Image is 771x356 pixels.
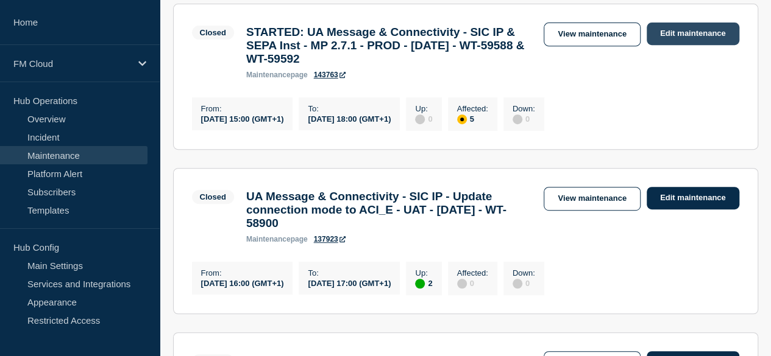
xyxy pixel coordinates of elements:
[415,277,432,288] div: 2
[246,71,308,79] p: page
[513,279,522,288] div: disabled
[201,268,284,277] p: From :
[201,104,284,113] p: From :
[200,28,226,37] div: Closed
[13,58,130,69] p: FM Cloud
[647,187,739,209] a: Edit maintenance
[513,277,535,288] div: 0
[308,277,391,288] div: [DATE] 17:00 (GMT+1)
[200,192,226,201] div: Closed
[544,23,640,46] a: View maintenance
[415,113,432,124] div: 0
[647,23,739,45] a: Edit maintenance
[457,114,467,124] div: affected
[201,277,284,288] div: [DATE] 16:00 (GMT+1)
[246,190,532,230] h3: UA Message & Connectivity - SIC IP - Update connection mode to ACI_E - UAT - [DATE] - WT-58900
[308,113,391,124] div: [DATE] 18:00 (GMT+1)
[457,279,467,288] div: disabled
[544,187,640,211] a: View maintenance
[457,277,488,288] div: 0
[457,113,488,124] div: 5
[246,71,291,79] span: maintenance
[457,104,488,113] p: Affected :
[246,235,308,243] p: page
[457,268,488,277] p: Affected :
[308,268,391,277] p: To :
[513,268,535,277] p: Down :
[415,279,425,288] div: up
[513,104,535,113] p: Down :
[513,113,535,124] div: 0
[415,104,432,113] p: Up :
[246,235,291,243] span: maintenance
[415,268,432,277] p: Up :
[201,113,284,124] div: [DATE] 15:00 (GMT+1)
[513,114,522,124] div: disabled
[314,235,346,243] a: 137923
[246,26,532,66] h3: STARTED: UA Message & Connectivity - SIC IP & SEPA Inst - MP 2.7.1 - PROD - [DATE] - WT-59588 & W...
[415,114,425,124] div: disabled
[308,104,391,113] p: To :
[314,71,346,79] a: 143763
